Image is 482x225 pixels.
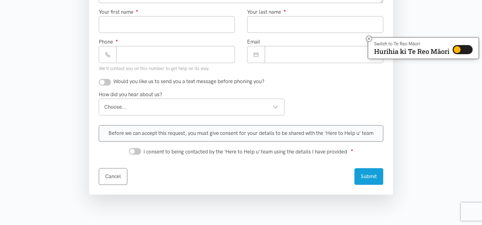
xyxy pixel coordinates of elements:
a: Cancel [99,168,127,185]
div: Before we can accept this request, you must give consent for your details to be shared with the ‘... [99,125,383,141]
div: Choose... [104,103,278,111]
span: Would you like us to send you a text message before phoning you? [113,78,264,84]
label: Email [247,38,260,46]
p: Hurihia ki Te Reo Māori [374,49,449,54]
label: Your first name [99,8,138,16]
label: Your last name [247,8,286,16]
label: How did you hear about us? [99,90,162,99]
span: I consent to being contacted by the 'Here to Help u' team using the details I have provided [143,149,347,155]
sup: ● [136,8,138,13]
small: We'll contact you on this number to get help on its way. [99,66,209,71]
sup: ● [115,38,118,43]
p: Switch to Te Reo Māori [374,42,449,46]
sup: ● [351,148,353,152]
label: Phone [99,38,118,46]
input: Phone number [116,46,235,63]
input: Email [265,46,383,63]
sup: ● [284,8,286,13]
button: Submit [354,168,383,185]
